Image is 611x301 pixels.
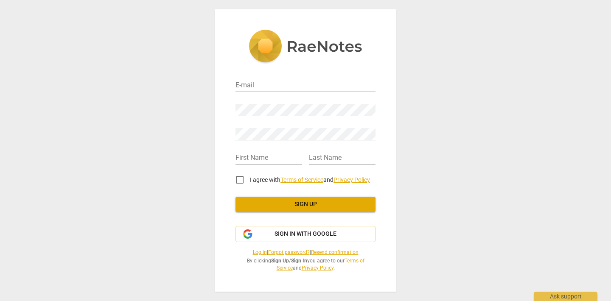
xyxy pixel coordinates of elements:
button: Sign up [235,197,376,212]
a: Resend confirmation [311,249,359,255]
div: Ask support [534,292,597,301]
b: Sign In [291,258,307,264]
a: Log in [253,249,267,255]
a: Terms of Service [277,258,364,271]
img: 5ac2273c67554f335776073100b6d88f.svg [249,30,362,64]
span: By clicking / you agree to our and . [235,257,376,271]
span: | | [235,249,376,256]
b: Sign Up [271,258,289,264]
a: Privacy Policy [302,265,334,271]
a: Terms of Service [280,176,323,183]
a: Forgot password? [268,249,310,255]
span: Sign in with Google [275,230,336,238]
a: Privacy Policy [334,176,370,183]
span: Sign up [242,200,369,209]
span: I agree with and [250,176,370,183]
button: Sign in with Google [235,226,376,242]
